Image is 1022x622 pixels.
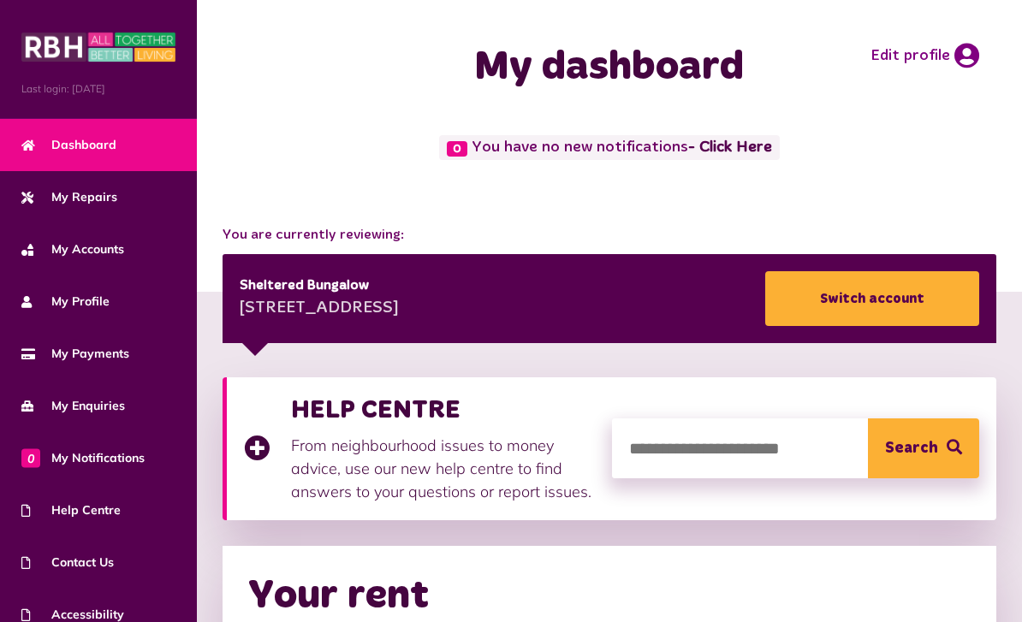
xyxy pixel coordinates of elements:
img: MyRBH [21,30,175,64]
div: Sheltered Bungalow [240,275,399,296]
span: You are currently reviewing: [223,225,996,246]
span: My Accounts [21,240,124,258]
span: You have no new notifications [439,135,779,160]
span: My Enquiries [21,397,125,415]
span: Help Centre [21,501,121,519]
span: My Notifications [21,449,145,467]
h1: My dashboard [288,43,930,92]
span: Contact Us [21,554,114,572]
span: Last login: [DATE] [21,81,175,97]
span: My Payments [21,345,129,363]
a: Edit profile [870,43,979,68]
button: Search [868,418,979,478]
span: 0 [447,141,467,157]
span: Dashboard [21,136,116,154]
span: My Repairs [21,188,117,206]
h2: Your rent [248,572,429,621]
span: My Profile [21,293,110,311]
a: Switch account [765,271,979,326]
div: [STREET_ADDRESS] [240,296,399,322]
span: 0 [21,448,40,467]
a: - Click Here [688,140,772,156]
span: Search [885,418,938,478]
p: From neighbourhood issues to money advice, use our new help centre to find answers to your questi... [291,434,595,503]
h3: HELP CENTRE [291,394,595,425]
